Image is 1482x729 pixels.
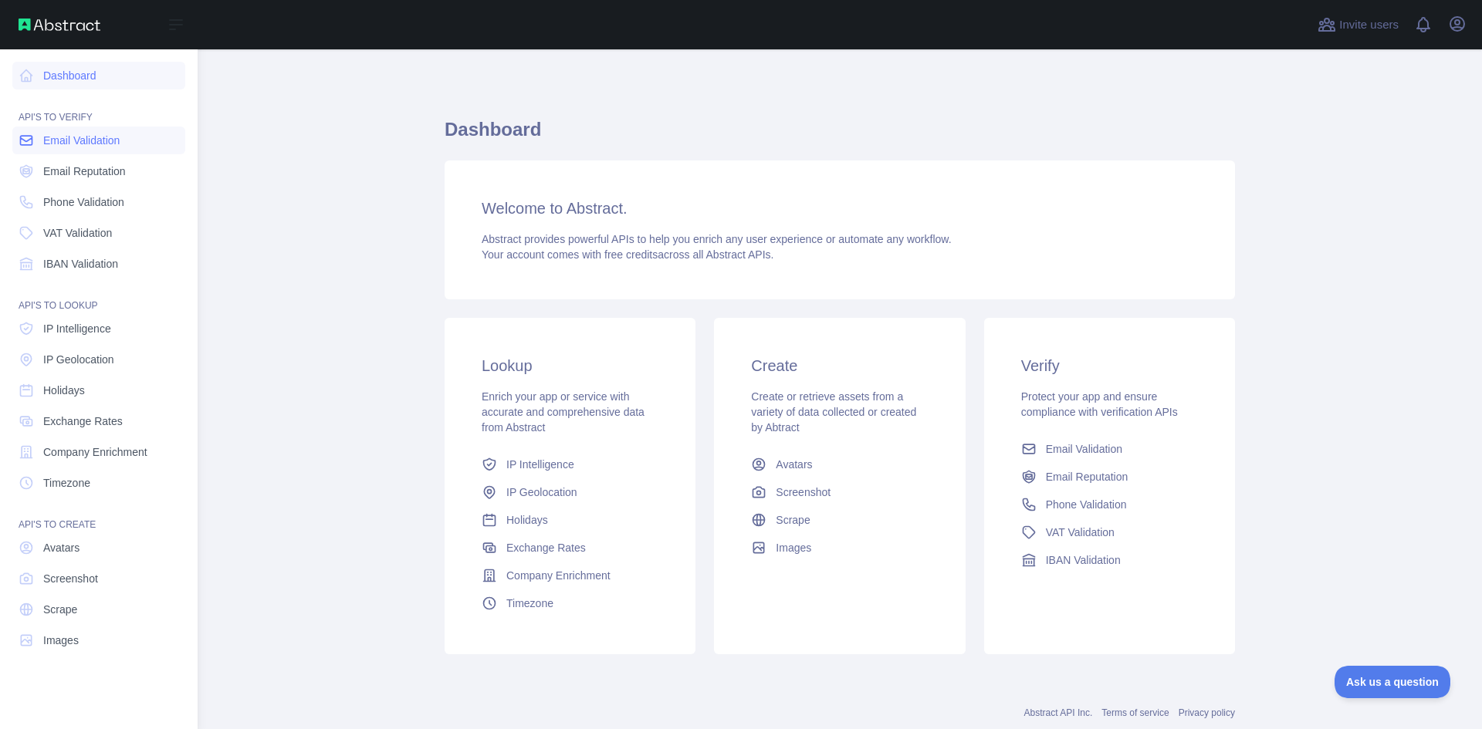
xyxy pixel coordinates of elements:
span: Holidays [43,383,85,398]
span: Email Validation [43,133,120,148]
h3: Welcome to Abstract. [482,197,1198,219]
span: Images [43,633,79,648]
span: VAT Validation [43,225,112,241]
span: free credits [604,248,658,261]
a: Holidays [475,506,665,534]
span: Phone Validation [1046,497,1127,512]
span: IBAN Validation [43,256,118,272]
span: IBAN Validation [1046,552,1121,568]
span: IP Geolocation [43,352,114,367]
span: Create or retrieve assets from a variety of data collected or created by Abtract [751,390,916,434]
span: Scrape [776,512,810,528]
a: Screenshot [745,478,934,506]
a: Phone Validation [12,188,185,216]
h3: Create [751,355,928,376]
span: Timezone [506,596,553,611]
span: Exchange Rates [43,413,123,429]
h3: Verify [1021,355,1198,376]
a: Timezone [12,469,185,497]
span: Email Validation [1046,441,1122,457]
a: IP Intelligence [12,315,185,343]
a: Images [745,534,934,562]
span: Holidays [506,512,548,528]
a: VAT Validation [12,219,185,247]
a: Terms of service [1101,707,1169,718]
div: API'S TO LOOKUP [12,281,185,312]
span: Scrape [43,602,77,617]
span: Invite users [1339,16,1399,34]
span: Timezone [43,475,90,491]
a: VAT Validation [1015,518,1204,546]
a: Holidays [12,376,185,404]
a: Email Validation [12,127,185,154]
span: Email Reputation [1046,469,1128,484]
a: Timezone [475,589,665,617]
span: IP Intelligence [506,457,574,472]
a: IBAN Validation [1015,546,1204,574]
a: Company Enrichment [475,562,665,589]
a: Scrape [12,596,185,623]
a: IP Geolocation [475,478,665,506]
a: Screenshot [12,565,185,592]
a: Phone Validation [1015,491,1204,518]
span: Enrich your app or service with accurate and comprehensive data from Abstract [482,390,645,434]
span: Email Reputation [43,164,126,179]
div: API'S TO CREATE [12,500,185,531]
span: Company Enrichment [43,444,147,460]
a: Exchange Rates [475,534,665,562]
a: Avatars [12,534,185,562]
iframe: Toggle Customer Support [1335,666,1451,698]
span: Your account comes with across all Abstract APIs. [482,248,773,261]
a: Email Reputation [1015,463,1204,491]
span: Avatars [776,457,812,472]
h3: Lookup [482,355,658,376]
a: Abstract API Inc. [1024,707,1093,718]
a: Email Reputation [12,157,185,185]
span: Phone Validation [43,194,124,210]
span: Exchange Rates [506,540,586,555]
span: Protect your app and ensure compliance with verification APIs [1021,390,1178,418]
a: Scrape [745,506,934,534]
img: Abstract API [19,19,100,31]
span: Screenshot [776,484,831,500]
a: IBAN Validation [12,250,185,278]
span: VAT Validation [1046,525,1115,540]
a: Images [12,626,185,654]
a: Company Enrichment [12,438,185,466]
span: IP Geolocation [506,484,577,500]
button: Invite users [1315,12,1402,37]
a: Dashboard [12,62,185,89]
span: IP Intelligence [43,321,111,336]
span: Screenshot [43,571,98,586]
a: IP Intelligence [475,451,665,478]
span: Abstract provides powerful APIs to help you enrich any user experience or automate any workflow. [482,233,952,245]
a: Email Validation [1015,435,1204,463]
a: IP Geolocation [12,346,185,373]
span: Avatars [43,540,80,555]
a: Exchange Rates [12,407,185,435]
span: Company Enrichment [506,568,611,583]
div: API'S TO VERIFY [12,93,185,123]
a: Avatars [745,451,934,478]
a: Privacy policy [1179,707,1235,718]
span: Images [776,540,811,555]
h1: Dashboard [445,117,1235,154]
